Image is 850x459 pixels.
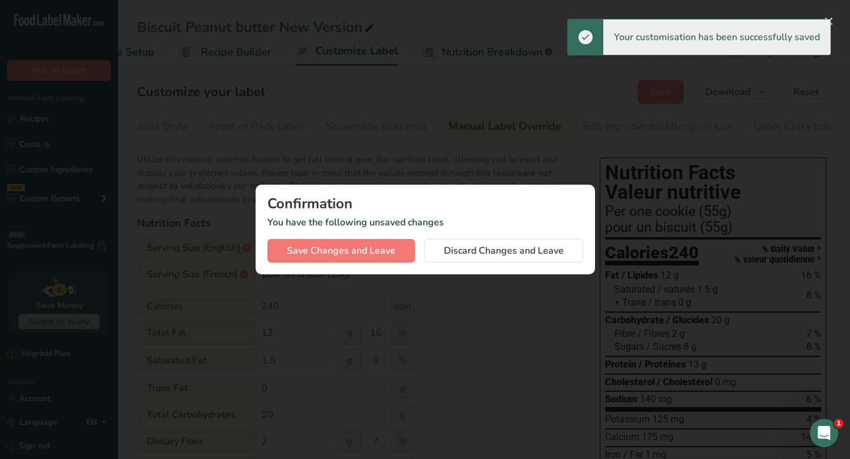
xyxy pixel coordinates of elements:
button: Discard Changes and Leave [424,239,583,263]
div: Your customisation has been successfully saved [603,19,831,55]
p: You have the following unsaved changes [267,215,583,229]
span: Save Changes and Leave [287,244,395,258]
button: Save Changes and Leave [267,239,415,263]
span: Discard Changes and Leave [444,244,564,258]
span: 1 [834,419,844,428]
iframe: Intercom live chat [810,419,838,447]
div: Confirmation [267,196,583,211]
